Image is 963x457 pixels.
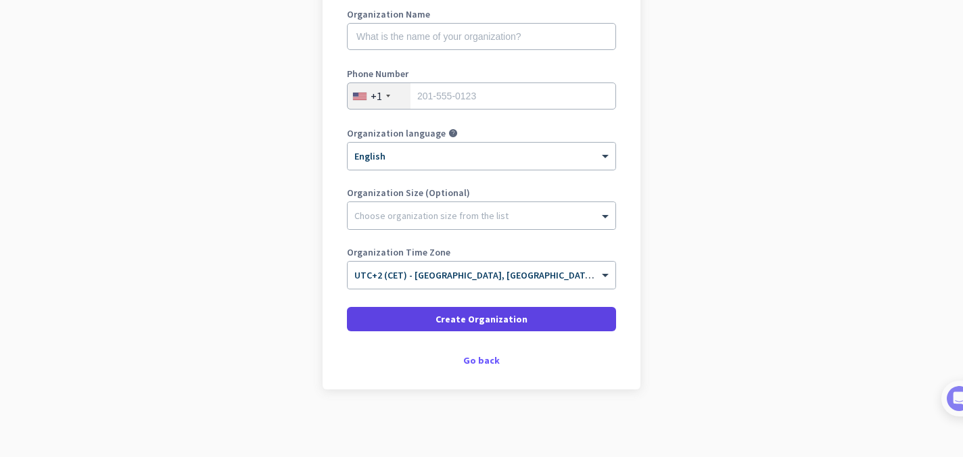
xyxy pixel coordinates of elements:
[347,23,616,50] input: What is the name of your organization?
[371,89,382,103] div: +1
[347,356,616,365] div: Go back
[347,307,616,331] button: Create Organization
[347,82,616,110] input: 201-555-0123
[436,312,527,326] span: Create Organization
[347,247,616,257] label: Organization Time Zone
[347,69,616,78] label: Phone Number
[347,128,446,138] label: Organization language
[347,9,616,19] label: Organization Name
[448,128,458,138] i: help
[347,188,616,197] label: Organization Size (Optional)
